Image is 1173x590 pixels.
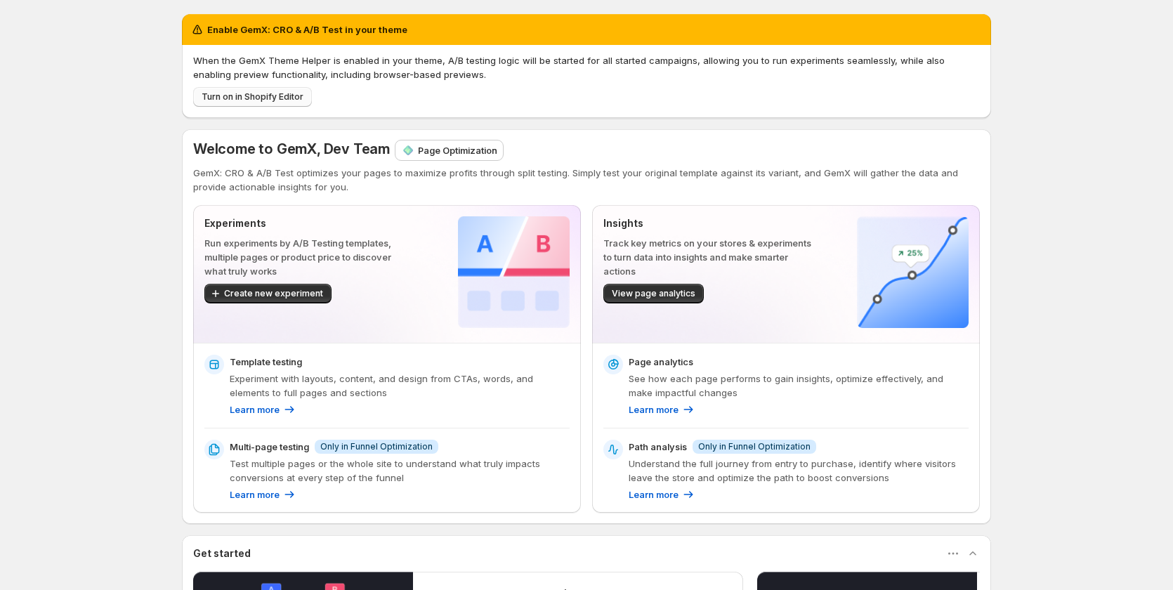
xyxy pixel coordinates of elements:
[193,87,312,107] button: Turn on in Shopify Editor
[230,487,280,501] p: Learn more
[698,441,811,452] span: Only in Funnel Optimization
[230,440,309,454] p: Multi-page testing
[202,91,303,103] span: Turn on in Shopify Editor
[603,284,704,303] button: View page analytics
[230,402,280,417] p: Learn more
[629,372,969,400] p: See how each page performs to gain insights, optimize effectively, and make impactful changes
[629,487,695,501] a: Learn more
[629,402,695,417] a: Learn more
[193,53,980,81] p: When the GemX Theme Helper is enabled in your theme, A/B testing logic will be started for all st...
[230,355,302,369] p: Template testing
[629,402,679,417] p: Learn more
[207,22,407,37] h2: Enable GemX: CRO & A/B Test in your theme
[612,288,695,299] span: View page analytics
[230,457,570,485] p: Test multiple pages or the whole site to understand what truly impacts conversions at every step ...
[204,216,413,230] p: Experiments
[629,440,687,454] p: Path analysis
[230,487,296,501] a: Learn more
[193,166,980,194] p: GemX: CRO & A/B Test optimizes your pages to maximize profits through split testing. Simply test ...
[418,143,497,157] p: Page Optimization
[230,372,570,400] p: Experiment with layouts, content, and design from CTAs, words, and elements to full pages and sec...
[193,546,251,560] h3: Get started
[204,236,413,278] p: Run experiments by A/B Testing templates, multiple pages or product price to discover what truly ...
[204,284,332,303] button: Create new experiment
[193,140,390,157] span: Welcome to GemX, Dev Team
[857,216,969,328] img: Insights
[401,143,415,157] img: page-optimize
[230,402,296,417] a: Learn more
[458,216,570,328] img: Experiments
[603,236,812,278] p: Track key metrics on your stores & experiments to turn data into insights and make smarter actions
[603,216,812,230] p: Insights
[629,487,679,501] p: Learn more
[629,355,693,369] p: Page analytics
[320,441,433,452] span: Only in Funnel Optimization
[224,288,323,299] span: Create new experiment
[629,457,969,485] p: Understand the full journey from entry to purchase, identify where visitors leave the store and o...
